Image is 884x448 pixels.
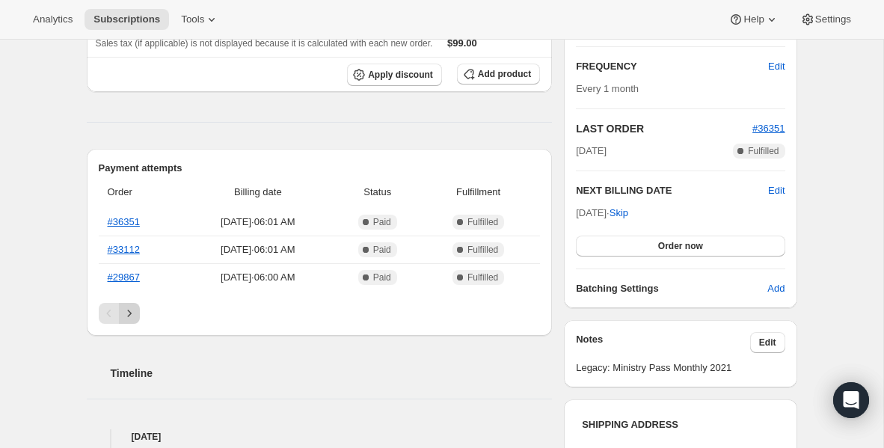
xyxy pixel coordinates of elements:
span: Every 1 month [576,83,639,94]
span: Settings [815,13,851,25]
span: Billing date [186,185,329,200]
h2: Timeline [111,366,553,381]
span: Tools [181,13,204,25]
span: Edit [768,59,785,74]
span: Status [338,185,417,200]
nav: Pagination [99,303,541,324]
h3: Notes [576,332,750,353]
span: Fulfilled [748,145,779,157]
button: Edit [759,55,794,79]
span: Fulfilled [467,271,498,283]
span: Fulfilled [467,216,498,228]
span: Fulfilled [467,244,498,256]
span: Sales tax (if applicable) is not displayed because it is calculated with each new order. [96,38,433,49]
button: Edit [768,183,785,198]
h4: [DATE] [87,429,553,444]
span: Paid [373,271,391,283]
span: $99.00 [447,37,477,49]
span: [DATE] · 06:01 AM [186,215,329,230]
span: Fulfillment [426,185,531,200]
button: Tools [172,9,228,30]
button: Order now [576,236,785,257]
button: #36351 [752,121,785,136]
button: Help [719,9,788,30]
span: [DATE] · 06:01 AM [186,242,329,257]
a: #36351 [108,216,140,227]
span: Add product [478,68,531,80]
button: Settings [791,9,860,30]
span: Legacy: Ministry Pass Monthly 2021 [576,360,785,375]
span: Paid [373,216,391,228]
span: Edit [759,337,776,349]
span: Skip [610,206,628,221]
span: Subscriptions [93,13,160,25]
span: Help [743,13,764,25]
button: Add product [457,64,540,85]
button: Subscriptions [85,9,169,30]
span: [DATE] [576,144,607,159]
span: Paid [373,244,391,256]
span: Apply discount [368,69,433,81]
h3: SHIPPING ADDRESS [582,417,779,432]
span: Order now [658,240,703,252]
span: [DATE] · 06:00 AM [186,270,329,285]
span: Add [767,281,785,296]
span: [DATE] · [576,207,628,218]
div: Open Intercom Messenger [833,382,869,418]
a: #33112 [108,244,140,255]
button: Skip [601,201,637,225]
button: Edit [750,332,785,353]
h2: Payment attempts [99,161,541,176]
h2: LAST ORDER [576,121,752,136]
button: Add [758,277,794,301]
span: Analytics [33,13,73,25]
a: #36351 [752,123,785,134]
button: Analytics [24,9,82,30]
button: Apply discount [347,64,442,86]
h2: NEXT BILLING DATE [576,183,768,198]
th: Order [99,176,182,209]
h6: Batching Settings [576,281,767,296]
a: #29867 [108,271,140,283]
h2: FREQUENCY [576,59,768,74]
button: Next [119,303,140,324]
